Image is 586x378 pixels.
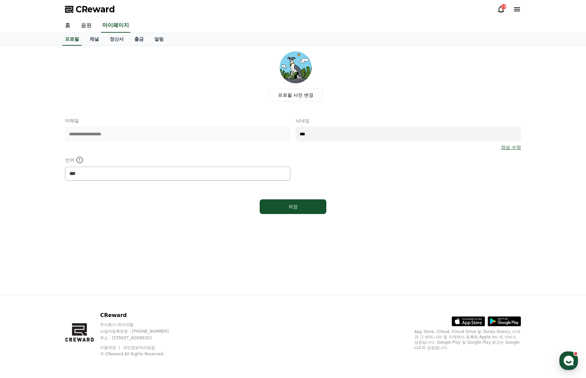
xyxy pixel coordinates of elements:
[65,117,290,124] p: 이메일
[2,211,44,228] a: 홈
[268,89,323,101] label: 프로필 사진 변경
[260,199,326,214] button: 저장
[501,144,521,151] a: 정보 수정
[497,5,505,13] a: 19
[62,33,82,46] a: 프로필
[501,4,506,9] div: 19
[65,156,290,164] p: 언어
[100,311,181,319] p: CReward
[44,211,86,228] a: 대화
[100,351,181,357] p: © CReward All Rights Reserved.
[84,33,104,46] a: 채널
[100,335,181,341] p: 주소 : [STREET_ADDRESS]
[103,221,111,227] span: 설정
[61,222,69,227] span: 대화
[273,203,313,210] div: 저장
[280,51,312,83] img: profile_image
[104,33,129,46] a: 정산서
[100,345,121,350] a: 이용약관
[60,19,76,33] a: 홈
[129,33,149,46] a: 출금
[100,322,181,327] p: 주식회사 와이피랩
[21,221,25,227] span: 홈
[123,345,155,350] a: 개인정보처리방침
[86,211,128,228] a: 설정
[100,329,181,334] p: 사업자등록번호 : [PHONE_NUMBER]
[65,4,115,15] a: CReward
[414,329,521,350] p: App Store, iCloud, iCloud Drive 및 iTunes Store는 미국과 그 밖의 나라 및 지역에서 등록된 Apple Inc.의 서비스 상표입니다. Goo...
[296,117,521,124] p: 닉네임
[101,19,130,33] a: 마이페이지
[149,33,169,46] a: 알림
[76,19,97,33] a: 음원
[76,4,115,15] span: CReward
